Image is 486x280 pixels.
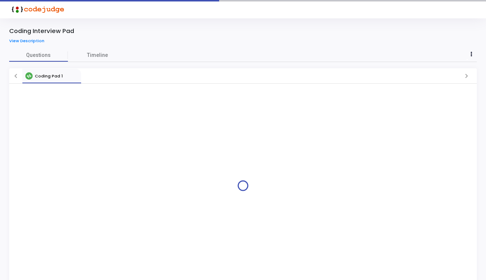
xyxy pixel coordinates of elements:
span: Timeline [87,51,108,59]
span: Questions [9,51,68,59]
a: View Description [9,39,50,43]
div: Coding Interview Pad [9,28,74,35]
span: Coding Pad 1 [35,73,63,79]
img: logo [9,2,64,17]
